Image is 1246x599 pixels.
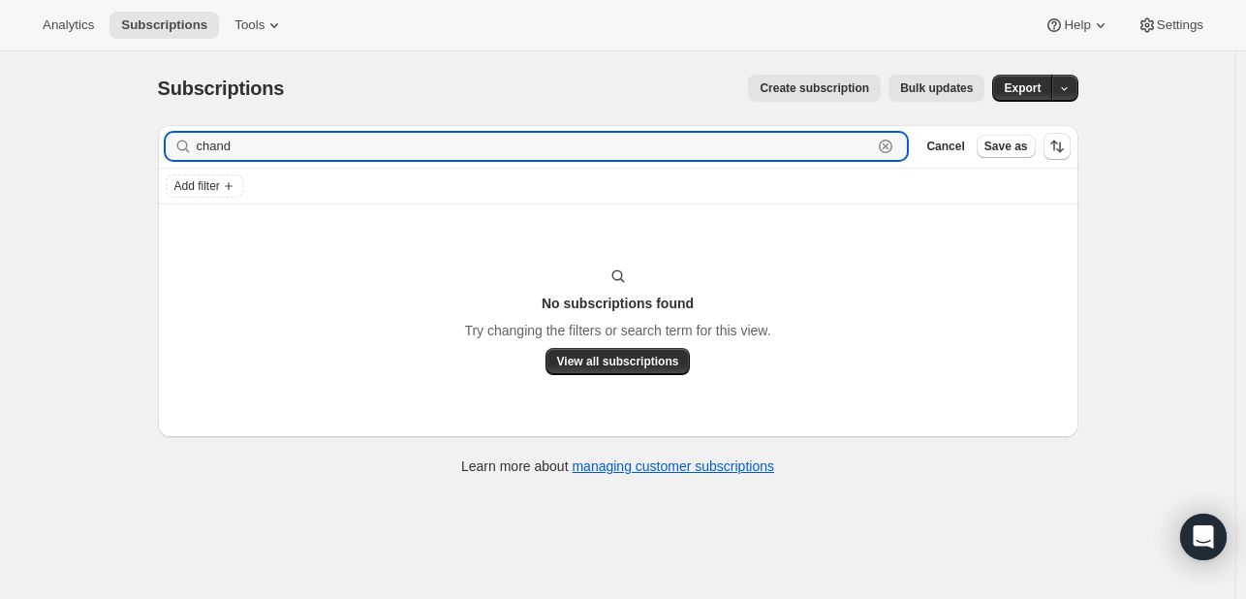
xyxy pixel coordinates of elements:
[984,139,1028,154] span: Save as
[919,135,972,158] button: Cancel
[174,178,220,194] span: Add filter
[43,17,94,33] span: Analytics
[1157,17,1203,33] span: Settings
[1033,12,1121,39] button: Help
[977,135,1036,158] button: Save as
[109,12,219,39] button: Subscriptions
[461,457,774,476] p: Learn more about
[572,458,774,474] a: managing customer subscriptions
[748,75,881,102] button: Create subscription
[1004,80,1041,96] span: Export
[1126,12,1215,39] button: Settings
[1044,133,1071,160] button: Sort the results
[31,12,106,39] button: Analytics
[464,321,770,340] p: Try changing the filters or search term for this view.
[1064,17,1090,33] span: Help
[121,17,207,33] span: Subscriptions
[760,80,869,96] span: Create subscription
[223,12,296,39] button: Tools
[900,80,973,96] span: Bulk updates
[557,354,679,369] span: View all subscriptions
[926,139,964,154] span: Cancel
[234,17,265,33] span: Tools
[992,75,1052,102] button: Export
[158,78,285,99] span: Subscriptions
[542,294,694,313] h3: No subscriptions found
[197,133,873,160] input: Filter subscribers
[545,348,691,375] button: View all subscriptions
[876,137,895,156] button: Clear
[888,75,984,102] button: Bulk updates
[166,174,243,198] button: Add filter
[1180,514,1227,560] div: Open Intercom Messenger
